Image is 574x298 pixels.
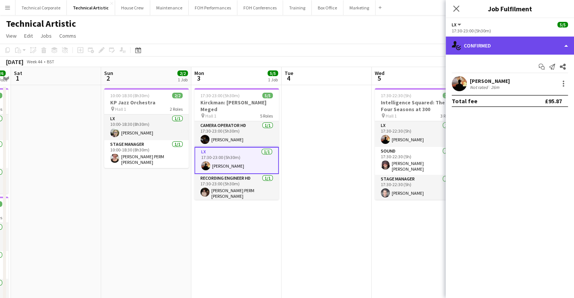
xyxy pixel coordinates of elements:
[25,59,44,64] span: Week 44
[15,0,67,15] button: Technical Corporate
[194,121,279,147] app-card-role: Camera Operator HD1/117:30-23:00 (5h30m)[PERSON_NAME]
[24,32,33,39] span: Edit
[237,0,283,15] button: FOH Conferences
[3,31,20,41] a: View
[104,140,189,168] app-card-role: Stage Manager1/110:00-18:30 (8h30m)[PERSON_NAME] PERM [PERSON_NAME]
[452,22,462,28] button: LX
[375,88,459,200] app-job-card: 17:30-22:30 (5h)3/3Intelligence Squared: The Four Seasons at 300 Hall 13 RolesLX1/117:30-22:30 (5...
[59,32,76,39] span: Comms
[115,106,126,112] span: Hall 1
[381,93,411,98] span: 17:30-22:30 (5h)
[40,32,52,39] span: Jobs
[178,77,188,83] div: 1 Job
[312,0,343,15] button: Box Office
[200,93,240,98] span: 17:30-23:00 (5h30m)
[452,97,477,105] div: Total fee
[268,70,278,76] span: 5/5
[557,22,568,28] span: 5/5
[285,70,293,76] span: Tue
[452,22,456,28] span: LX
[193,74,204,83] span: 3
[470,84,489,90] div: Not rated
[103,74,113,83] span: 2
[21,31,36,41] a: Edit
[47,59,54,64] div: BST
[6,18,76,29] h1: Technical Artistic
[343,0,375,15] button: Marketing
[375,175,459,200] app-card-role: Stage Manager1/117:30-22:30 (5h)[PERSON_NAME]
[104,70,113,76] span: Sun
[446,4,574,14] h3: Job Fulfilment
[37,31,55,41] a: Jobs
[194,99,279,113] h3: Kirckman: [PERSON_NAME] Meged
[386,113,397,119] span: Hall 1
[375,70,385,76] span: Wed
[6,58,23,66] div: [DATE]
[283,74,293,83] span: 4
[150,0,189,15] button: Maintenance
[375,121,459,147] app-card-role: LX1/117:30-22:30 (5h)[PERSON_NAME]
[374,74,385,83] span: 5
[375,147,459,175] app-card-role: Sound1/117:30-22:30 (5h)[PERSON_NAME] [PERSON_NAME]
[14,70,22,76] span: Sat
[194,174,279,202] app-card-role: Recording Engineer HD1/117:30-23:00 (5h30m)[PERSON_NAME] PERM [PERSON_NAME]
[470,78,510,84] div: [PERSON_NAME]
[545,97,562,105] div: £95.87
[194,70,204,76] span: Mon
[189,0,237,15] button: FOH Performances
[262,93,273,98] span: 5/5
[56,31,79,41] a: Comms
[194,147,279,174] app-card-role: LX1/117:30-23:00 (5h30m)[PERSON_NAME]
[205,113,216,119] span: Hall 1
[283,0,312,15] button: Training
[6,32,17,39] span: View
[268,77,278,83] div: 1 Job
[172,93,183,98] span: 2/2
[375,99,459,113] h3: Intelligence Squared: The Four Seasons at 300
[104,99,189,106] h3: KP Jazz Orchestra
[115,0,150,15] button: House Crew
[452,28,568,34] div: 17:30-23:00 (5h30m)
[443,93,453,98] span: 3/3
[104,88,189,168] app-job-card: 10:00-18:30 (8h30m)2/2KP Jazz Orchestra Hall 12 RolesLX1/110:00-18:30 (8h30m)[PERSON_NAME]Stage M...
[260,113,273,119] span: 5 Roles
[110,93,149,98] span: 10:00-18:30 (8h30m)
[67,0,115,15] button: Technical Artistic
[104,115,189,140] app-card-role: LX1/110:00-18:30 (8h30m)[PERSON_NAME]
[13,74,22,83] span: 1
[440,113,453,119] span: 3 Roles
[177,70,188,76] span: 2/2
[489,84,501,90] div: 26m
[194,88,279,200] app-job-card: 17:30-23:00 (5h30m)5/5Kirckman: [PERSON_NAME] Meged Hall 15 RolesCamera Operator HD1/117:30-23:00...
[446,37,574,55] div: Confirmed
[170,106,183,112] span: 2 Roles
